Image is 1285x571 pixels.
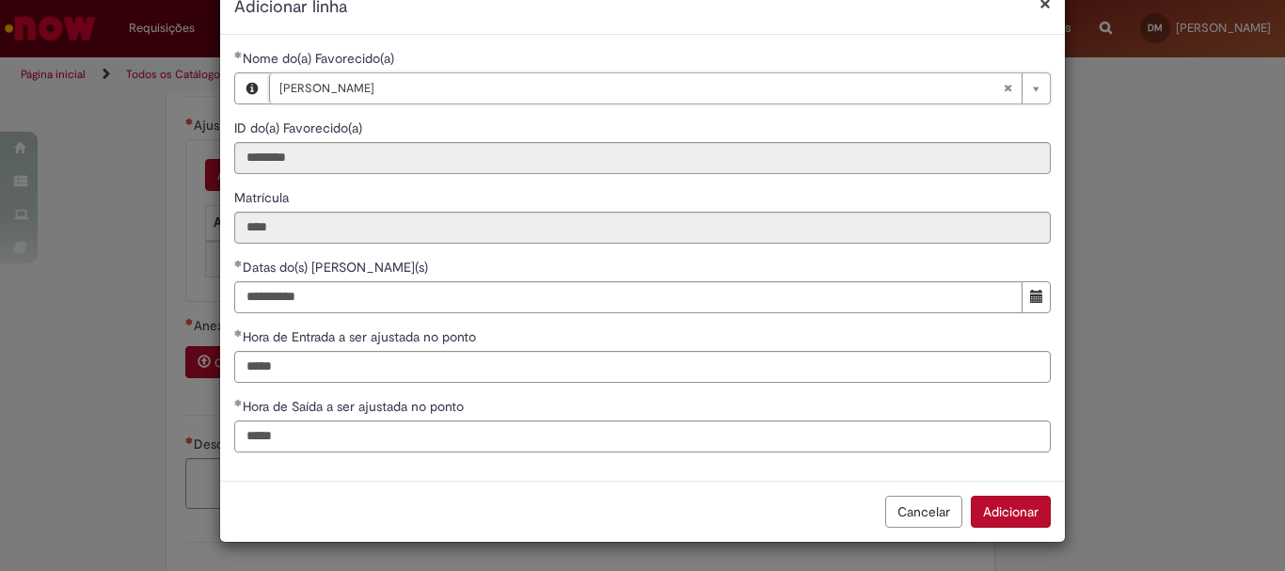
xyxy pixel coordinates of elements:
span: Obrigatório Preenchido [234,399,243,406]
span: Hora de Entrada a ser ajustada no ponto [243,328,480,345]
span: Obrigatório Preenchido [234,51,243,58]
button: Adicionar [971,496,1051,528]
span: Somente leitura - ID do(a) Favorecido(a) [234,119,366,136]
button: Mostrar calendário para Datas do(s) Ajuste(s) [1022,281,1051,313]
span: Hora de Saída a ser ajustada no ponto [243,398,468,415]
input: Hora de Entrada a ser ajustada no ponto [234,351,1051,383]
abbr: Limpar campo Nome do(a) Favorecido(a) [993,73,1022,103]
span: Obrigatório Preenchido [234,260,243,267]
span: [PERSON_NAME] [279,73,1003,103]
span: Necessários - Nome do(a) Favorecido(a) [243,50,398,67]
span: Obrigatório Preenchido [234,329,243,337]
span: Somente leitura - Matrícula [234,189,293,206]
input: ID do(a) Favorecido(a) [234,142,1051,174]
a: [PERSON_NAME]Limpar campo Nome do(a) Favorecido(a) [269,73,1050,103]
span: Datas do(s) [PERSON_NAME](s) [243,259,432,276]
button: Cancelar [885,496,962,528]
input: Hora de Saída a ser ajustada no ponto [234,420,1051,452]
input: Datas do(s) Ajuste(s) 22 August 2025 Friday [234,281,1023,313]
button: Nome do(a) Favorecido(a), Visualizar este registro Denisson Santos Menezes [235,73,269,103]
input: Matrícula [234,212,1051,244]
